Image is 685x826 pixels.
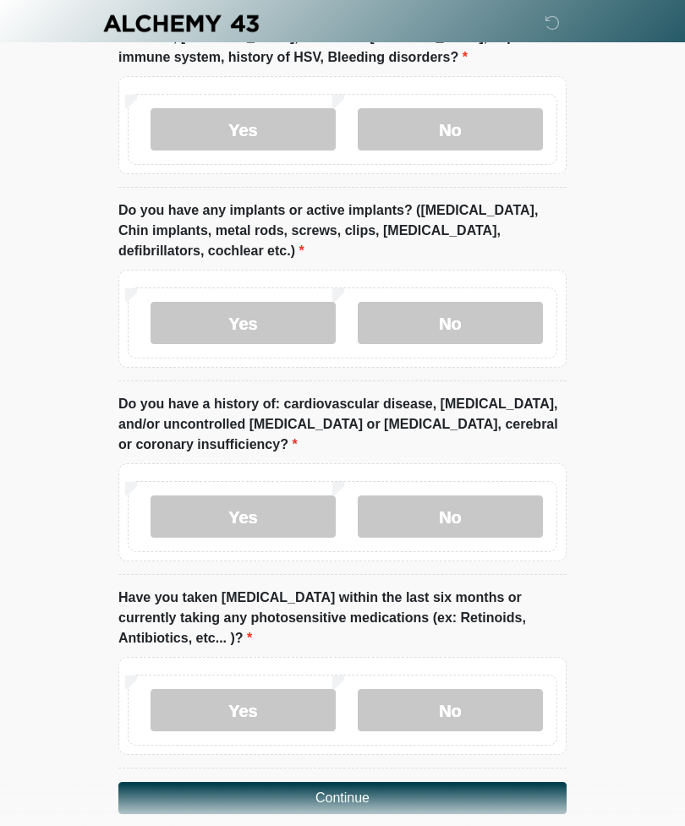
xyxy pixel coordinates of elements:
label: Yes [151,495,336,538]
label: No [358,495,543,538]
label: No [358,302,543,344]
label: Yes [151,689,336,731]
img: Alchemy 43 Logo [101,13,260,34]
label: No [358,689,543,731]
button: Continue [118,782,567,814]
label: Do you have a history of: cardiovascular disease, [MEDICAL_DATA], and/or uncontrolled [MEDICAL_DA... [118,394,567,455]
label: No [358,108,543,150]
label: Have you taken [MEDICAL_DATA] within the last six months or currently taking any photosensitive m... [118,588,567,648]
label: Yes [151,108,336,150]
label: Yes [151,302,336,344]
label: Do you have any implants or active implants? ([MEDICAL_DATA], Chin implants, metal rods, screws, ... [118,200,567,261]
